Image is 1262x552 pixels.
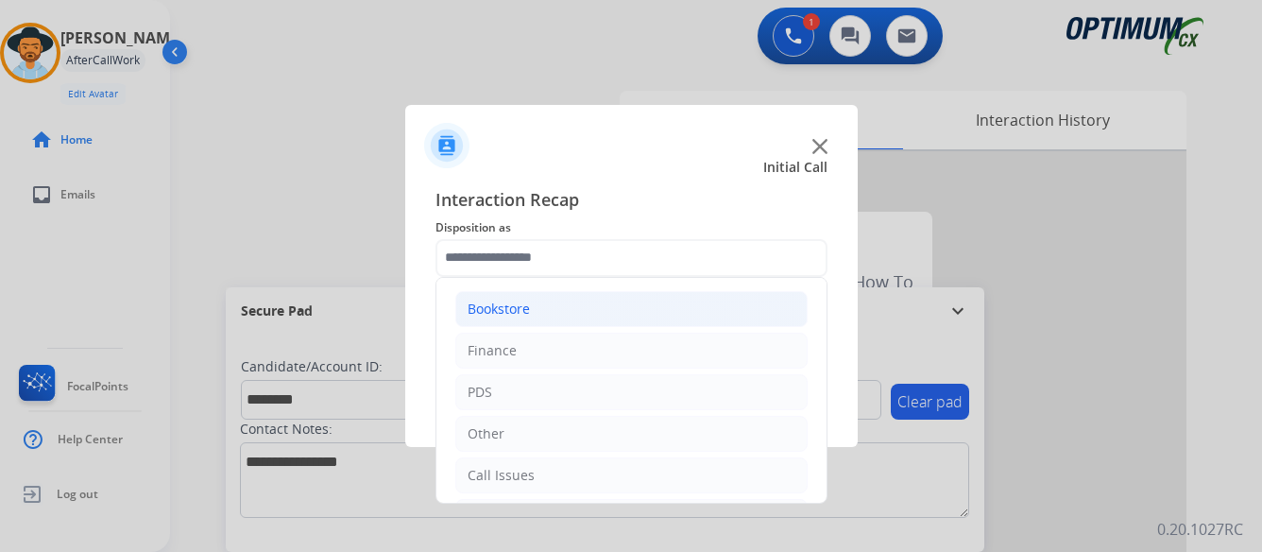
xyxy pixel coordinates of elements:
[435,216,827,239] span: Disposition as
[468,424,504,443] div: Other
[435,186,827,216] span: Interaction Recap
[468,300,530,319] div: Bookstore
[1157,518,1243,541] p: 0.20.1027RC
[468,383,492,402] div: PDS
[424,123,469,168] img: contactIcon
[468,341,517,360] div: Finance
[763,158,827,177] span: Initial Call
[468,466,535,485] div: Call Issues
